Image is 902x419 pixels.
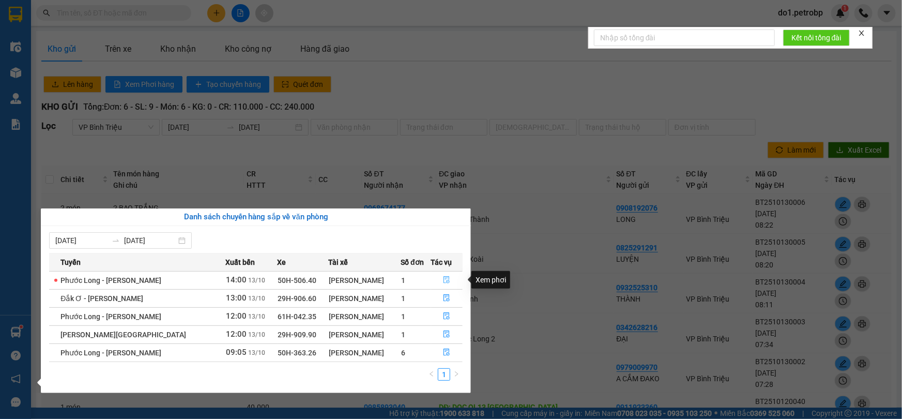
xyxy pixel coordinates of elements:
button: left [425,368,438,381]
span: 61H-042.35 [278,312,317,321]
span: right [453,371,460,377]
span: 6 [401,349,405,357]
span: 09:05 [226,348,247,357]
span: Xuất bến [226,257,255,268]
span: [PERSON_NAME][GEOGRAPHIC_DATA] [60,331,186,339]
span: file-done [443,294,450,303]
span: file-done [443,276,450,285]
li: Previous Page [425,368,438,381]
span: Phước Long - [PERSON_NAME] [60,349,161,357]
button: file-done [432,345,463,361]
input: Đến ngày [124,235,176,246]
div: [PERSON_NAME] [329,275,400,286]
span: Số đơn [401,257,424,268]
span: 1 [401,312,405,321]
span: left [429,371,435,377]
span: swap-right [112,236,120,245]
div: [PERSON_NAME] [329,293,400,304]
div: [PERSON_NAME] [329,329,400,340]
span: 1 [401,276,405,285]
span: 13/10 [249,349,266,356]
span: Đắk Ơ - [PERSON_NAME] [60,294,143,303]
div: Xem phơi [471,271,510,289]
span: Tài xế [328,257,348,268]
button: right [450,368,463,381]
li: Next Page [450,368,463,381]
span: 50H-506.40 [278,276,317,285]
span: Phước Long - [PERSON_NAME] [60,276,161,285]
span: file-done [443,331,450,339]
span: 1 [401,331,405,339]
a: 1 [438,369,450,380]
div: Danh sách chuyến hàng sắp về văn phòng [49,211,463,223]
button: file-done [432,326,463,343]
span: file-done [443,349,450,357]
span: Phước Long - [PERSON_NAME] [60,312,161,321]
button: file-done [432,308,463,325]
input: Nhập số tổng đài [594,29,775,46]
span: 13/10 [249,277,266,284]
span: close [858,29,865,37]
input: Từ ngày [55,235,108,246]
button: file-done [432,290,463,307]
span: 1 [401,294,405,303]
span: 12:00 [226,330,247,339]
span: Kết nối tổng đài [791,32,842,43]
span: Tuyến [60,257,81,268]
span: 12:00 [226,311,247,321]
span: 29H-906.60 [278,294,317,303]
span: 13/10 [249,331,266,338]
span: 13/10 [249,313,266,320]
span: 13:00 [226,293,247,303]
span: Xe [278,257,286,268]
span: 50H-363.26 [278,349,317,357]
span: 14:00 [226,275,247,285]
button: file-done [432,272,463,289]
div: [PERSON_NAME] [329,347,400,358]
span: 13/10 [249,295,266,302]
div: [PERSON_NAME] [329,311,400,322]
span: Tác vụ [431,257,452,268]
span: to [112,236,120,245]
button: Kết nối tổng đài [783,29,850,46]
span: file-done [443,312,450,321]
span: 29H-909.90 [278,331,317,339]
